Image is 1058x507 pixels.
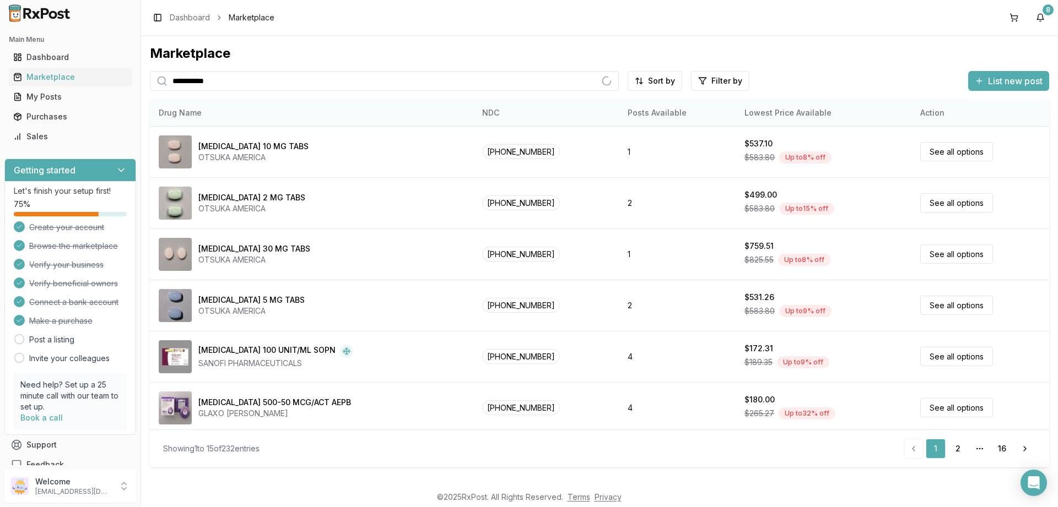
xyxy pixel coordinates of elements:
[159,135,192,168] img: Abilify 10 MG TABS
[198,203,305,214] div: OTSUKA AMERICA
[198,408,351,419] div: GLAXO [PERSON_NAME]
[29,222,104,233] span: Create your account
[744,343,773,354] div: $172.31
[779,407,835,419] div: Up to 32 % off
[968,77,1049,88] a: List new post
[744,203,775,214] span: $583.80
[4,68,136,86] button: Marketplace
[948,439,968,459] a: 2
[159,238,192,271] img: Abilify 30 MG TABS
[170,12,274,23] nav: breadcrumb
[35,476,112,487] p: Welcome
[14,163,75,177] h3: Getting started
[619,331,736,382] td: 4
[744,306,775,317] span: $583.80
[711,75,742,86] span: Filter by
[482,298,560,313] span: [PHONE_NUMBER]
[159,187,192,220] img: Abilify 2 MG TABS
[4,4,75,22] img: RxPost Logo
[482,400,560,415] span: [PHONE_NUMBER]
[744,357,773,368] span: $189.35
[1043,4,1054,15] div: 8
[20,379,120,412] p: Need help? Set up a 25 minute call with our team to set up.
[4,48,136,66] button: Dashboard
[9,47,132,67] a: Dashboard
[13,72,127,83] div: Marketplace
[628,71,682,91] button: Sort by
[691,71,749,91] button: Filter by
[14,186,127,197] p: Let's finish your setup first!
[744,254,774,265] span: $825.55
[473,100,619,126] th: NDC
[198,345,336,358] div: [MEDICAL_DATA] 100 UNIT/ML SOPN
[29,259,104,270] span: Verify your business
[920,398,993,417] a: See all options
[29,297,118,308] span: Connect a bank account
[736,100,911,126] th: Lowest Price Available
[198,243,310,254] div: [MEDICAL_DATA] 30 MG TABS
[159,391,192,424] img: Advair Diskus 500-50 MCG/ACT AEPB
[619,228,736,280] td: 1
[198,306,305,317] div: OTSUKA AMERICA
[11,477,29,495] img: User avatar
[150,45,1049,62] div: Marketplace
[619,126,736,177] td: 1
[1021,470,1047,496] div: Open Intercom Messenger
[198,141,309,152] div: [MEDICAL_DATA] 10 MG TABS
[170,12,210,23] a: Dashboard
[229,12,274,23] span: Marketplace
[29,334,74,345] a: Post a listing
[29,353,110,364] a: Invite your colleagues
[779,305,832,317] div: Up to 9 % off
[920,296,993,315] a: See all options
[648,75,675,86] span: Sort by
[744,138,773,149] div: $537.10
[926,439,946,459] a: 1
[744,292,774,303] div: $531.26
[29,278,118,289] span: Verify beneficial owners
[198,254,310,265] div: OTSUKA AMERICA
[920,193,993,212] a: See all options
[619,280,736,331] td: 2
[198,295,305,306] div: [MEDICAL_DATA] 5 MG TABS
[619,382,736,433] td: 4
[744,241,774,252] div: $759.51
[595,492,622,501] a: Privacy
[619,100,736,126] th: Posts Available
[568,492,590,501] a: Terms
[4,128,136,145] button: Sales
[911,100,1049,126] th: Action
[13,131,127,142] div: Sales
[198,358,353,369] div: SANOFI PHARMACEUTICALS
[920,142,993,161] a: See all options
[9,107,132,127] a: Purchases
[13,52,127,63] div: Dashboard
[9,87,132,107] a: My Posts
[163,443,260,454] div: Showing 1 to 15 of 232 entries
[9,127,132,146] a: Sales
[482,247,560,261] span: [PHONE_NUMBER]
[744,408,774,419] span: $265.27
[159,289,192,322] img: Abilify 5 MG TABS
[14,199,30,210] span: 75 %
[198,397,351,408] div: [MEDICAL_DATA] 500-50 MCG/ACT AEPB
[779,151,832,163] div: Up to 8 % off
[904,439,1036,459] nav: pagination
[150,100,473,126] th: Drug Name
[4,108,136,126] button: Purchases
[29,315,93,326] span: Make a purchase
[9,67,132,87] a: Marketplace
[29,241,118,252] span: Browse the marketplace
[992,439,1012,459] a: 16
[1014,439,1036,459] a: Go to next page
[13,91,127,102] div: My Posts
[198,192,305,203] div: [MEDICAL_DATA] 2 MG TABS
[9,35,132,44] h2: Main Menu
[968,71,1049,91] button: List new post
[744,394,775,405] div: $180.00
[26,459,64,470] span: Feedback
[920,244,993,264] a: See all options
[619,177,736,228] td: 2
[482,195,560,210] span: [PHONE_NUMBER]
[482,144,560,159] span: [PHONE_NUMBER]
